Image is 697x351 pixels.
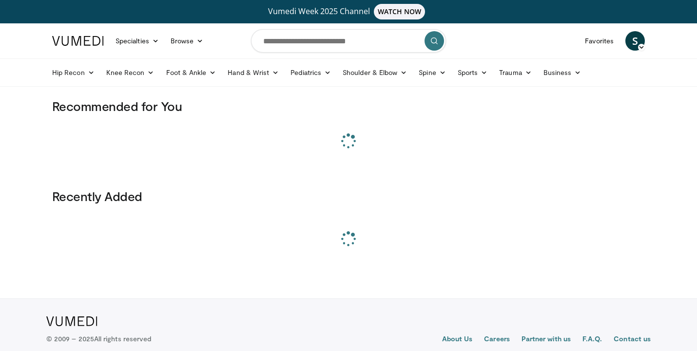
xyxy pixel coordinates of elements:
[452,63,494,82] a: Sports
[374,4,426,19] span: WATCH NOW
[337,63,413,82] a: Shoulder & Elbow
[582,334,602,346] a: F.A.Q.
[46,316,97,326] img: VuMedi Logo
[484,334,510,346] a: Careers
[52,188,645,204] h3: Recently Added
[52,98,645,114] h3: Recommended for You
[625,31,645,51] a: S
[614,334,651,346] a: Contact us
[522,334,571,346] a: Partner with us
[251,29,446,53] input: Search topics, interventions
[46,334,151,344] p: © 2009 – 2025
[46,63,100,82] a: Hip Recon
[94,334,151,343] span: All rights reserved
[538,63,587,82] a: Business
[110,31,165,51] a: Specialties
[54,4,643,19] a: Vumedi Week 2025 ChannelWATCH NOW
[579,31,620,51] a: Favorites
[160,63,222,82] a: Foot & Ankle
[493,63,538,82] a: Trauma
[165,31,210,51] a: Browse
[285,63,337,82] a: Pediatrics
[222,63,285,82] a: Hand & Wrist
[100,63,160,82] a: Knee Recon
[442,334,473,346] a: About Us
[52,36,104,46] img: VuMedi Logo
[413,63,451,82] a: Spine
